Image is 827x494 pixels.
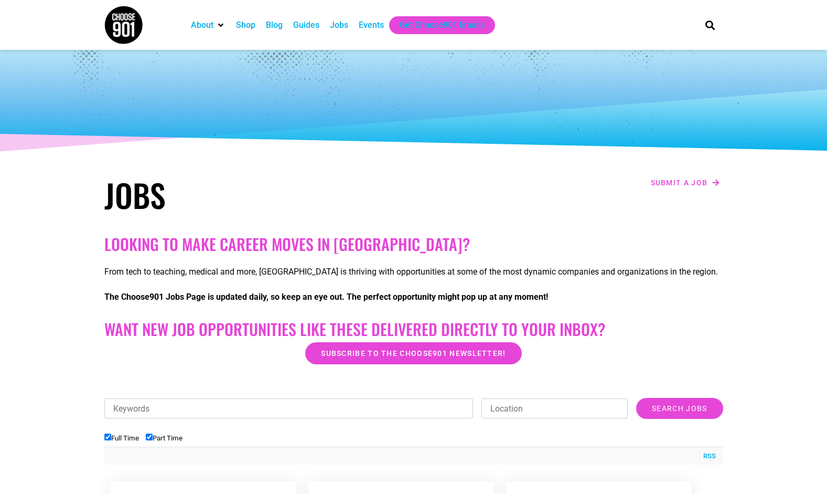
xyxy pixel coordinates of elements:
a: Guides [293,19,319,31]
input: Keywords [104,398,474,418]
a: About [191,19,213,31]
div: About [186,16,231,34]
strong: The Choose901 Jobs Page is updated daily, so keep an eye out. The perfect opportunity might pop u... [104,292,548,302]
h1: Jobs [104,176,409,214]
a: RSS [698,451,716,461]
p: From tech to teaching, medical and more, [GEOGRAPHIC_DATA] is thriving with opportunities at some... [104,266,723,278]
a: Subscribe to the Choose901 newsletter! [305,342,521,364]
a: Shop [236,19,255,31]
span: Subscribe to the Choose901 newsletter! [321,350,506,357]
a: Jobs [330,19,348,31]
input: Full Time [104,434,111,440]
a: Submit a job [648,176,723,190]
input: Search Jobs [636,398,723,419]
label: Part Time [146,434,182,442]
input: Location [481,398,628,418]
a: Events [359,19,384,31]
a: Blog [266,19,283,31]
nav: Main nav [186,16,687,34]
span: Submit a job [651,179,708,186]
h2: Want New Job Opportunities like these Delivered Directly to your Inbox? [104,320,723,339]
h2: Looking to make career moves in [GEOGRAPHIC_DATA]? [104,235,723,254]
label: Full Time [104,434,139,442]
input: Part Time [146,434,153,440]
a: Get Choose901 Emails [400,19,485,31]
div: Search [701,16,718,34]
